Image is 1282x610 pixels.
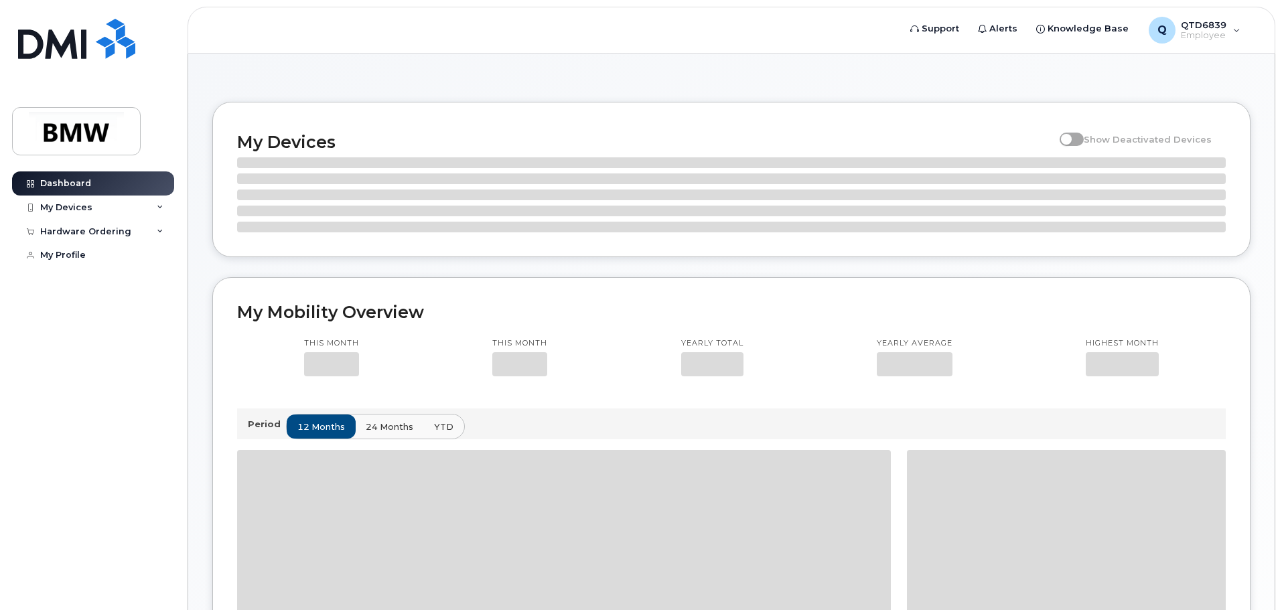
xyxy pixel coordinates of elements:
p: This month [304,338,359,349]
p: Yearly average [877,338,952,349]
input: Show Deactivated Devices [1060,127,1070,137]
h2: My Mobility Overview [237,302,1226,322]
p: Highest month [1086,338,1159,349]
p: Yearly total [681,338,743,349]
p: This month [492,338,547,349]
span: 24 months [366,421,413,433]
span: YTD [434,421,453,433]
h2: My Devices [237,132,1053,152]
span: Show Deactivated Devices [1084,134,1212,145]
p: Period [248,418,286,431]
